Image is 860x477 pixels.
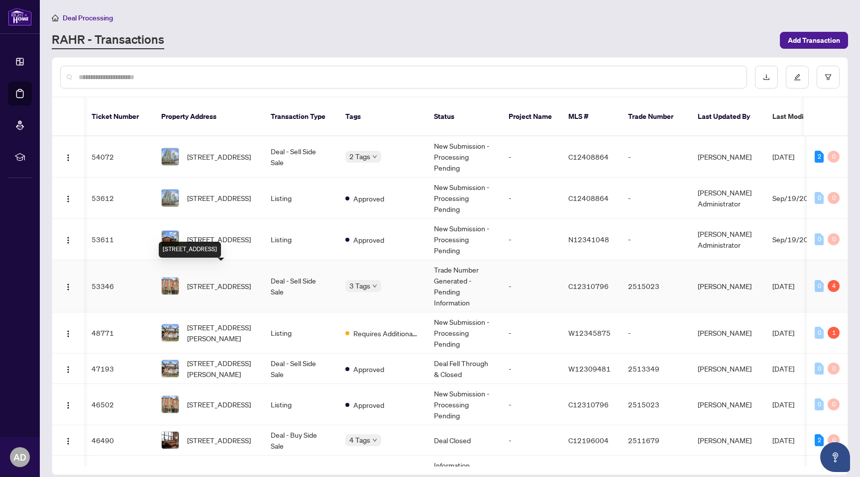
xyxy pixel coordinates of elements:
[60,149,76,165] button: Logo
[263,260,337,312] td: Deal - Sell Side Sale
[60,325,76,341] button: Logo
[501,260,560,312] td: -
[786,66,809,89] button: edit
[84,97,153,136] th: Ticket Number
[501,97,560,136] th: Project Name
[353,234,384,245] span: Approved
[568,152,609,161] span: C12408864
[828,280,840,292] div: 4
[828,233,840,245] div: 0
[153,97,263,136] th: Property Address
[426,312,501,354] td: New Submission - Processing Pending
[568,436,609,445] span: C12196004
[162,396,179,413] img: thumbnail-img
[372,154,377,159] span: down
[772,328,794,337] span: [DATE]
[353,399,384,410] span: Approved
[620,219,690,260] td: -
[815,327,824,339] div: 0
[788,32,840,48] span: Add Transaction
[690,425,764,456] td: [PERSON_NAME]
[620,312,690,354] td: -
[828,151,840,163] div: 0
[52,31,164,49] a: RAHR - Transactions
[755,66,778,89] button: download
[84,425,153,456] td: 46490
[60,190,76,206] button: Logo
[426,425,501,456] td: Deal Closed
[187,358,255,380] span: [STREET_ADDRESS][PERSON_NAME]
[620,384,690,425] td: 2515023
[690,219,764,260] td: [PERSON_NAME] Administrator
[772,235,817,244] span: Sep/19/2025
[64,437,72,445] img: Logo
[84,178,153,219] td: 53612
[159,242,221,258] div: [STREET_ADDRESS]
[64,330,72,338] img: Logo
[772,111,833,122] span: Last Modified Date
[60,432,76,448] button: Logo
[372,284,377,288] span: down
[426,97,501,136] th: Status
[501,354,560,384] td: -
[263,425,337,456] td: Deal - Buy Side Sale
[426,354,501,384] td: Deal Fell Through & Closed
[162,190,179,206] img: thumbnail-img
[620,425,690,456] td: 2511679
[426,384,501,425] td: New Submission - Processing Pending
[815,280,824,292] div: 0
[187,151,251,162] span: [STREET_ADDRESS]
[353,364,384,375] span: Approved
[620,97,690,136] th: Trade Number
[620,354,690,384] td: 2513349
[64,401,72,409] img: Logo
[690,312,764,354] td: [PERSON_NAME]
[828,327,840,339] div: 1
[501,178,560,219] td: -
[84,136,153,178] td: 54072
[263,97,337,136] th: Transaction Type
[501,384,560,425] td: -
[162,231,179,248] img: thumbnail-img
[620,178,690,219] td: -
[690,384,764,425] td: [PERSON_NAME]
[187,192,251,203] span: [STREET_ADDRESS]
[815,363,824,375] div: 0
[815,192,824,204] div: 0
[828,398,840,410] div: 0
[162,148,179,165] img: thumbnail-img
[764,97,854,136] th: Last Modified Date
[349,280,370,291] span: 3 Tags
[84,219,153,260] td: 53611
[568,400,609,409] span: C12310796
[828,363,840,375] div: 0
[64,236,72,244] img: Logo
[162,432,179,449] img: thumbnail-img
[64,366,72,374] img: Logo
[426,178,501,219] td: New Submission - Processing Pending
[84,260,153,312] td: 53346
[426,260,501,312] td: Trade Number Generated - Pending Information
[772,152,794,161] span: [DATE]
[60,361,76,377] button: Logo
[501,136,560,178] td: -
[690,260,764,312] td: [PERSON_NAME]
[263,178,337,219] td: Listing
[690,136,764,178] td: [PERSON_NAME]
[63,13,113,22] span: Deal Processing
[828,434,840,446] div: 0
[84,354,153,384] td: 47193
[353,193,384,204] span: Approved
[426,219,501,260] td: New Submission - Processing Pending
[64,195,72,203] img: Logo
[763,74,770,81] span: download
[372,438,377,443] span: down
[568,328,611,337] span: W12345875
[772,436,794,445] span: [DATE]
[187,399,251,410] span: [STREET_ADDRESS]
[815,151,824,163] div: 2
[815,233,824,245] div: 0
[794,74,801,81] span: edit
[52,14,59,21] span: home
[568,235,609,244] span: N12341048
